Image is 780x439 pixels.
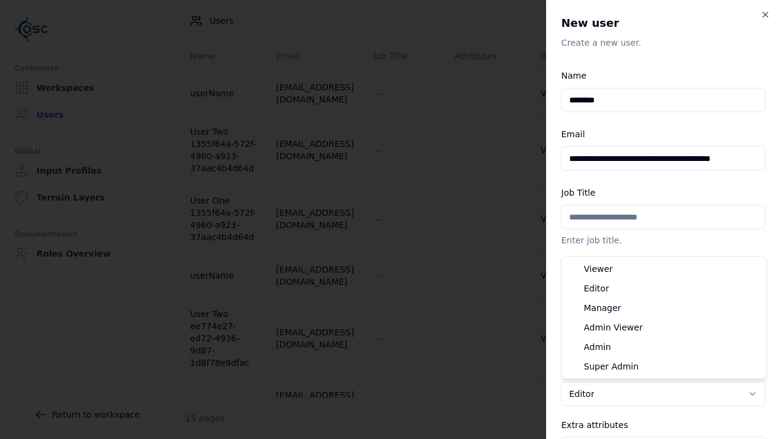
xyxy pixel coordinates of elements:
[584,263,613,275] span: Viewer
[584,282,609,294] span: Editor
[584,360,639,373] span: Super Admin
[584,341,611,353] span: Admin
[584,321,643,334] span: Admin Viewer
[584,302,621,314] span: Manager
